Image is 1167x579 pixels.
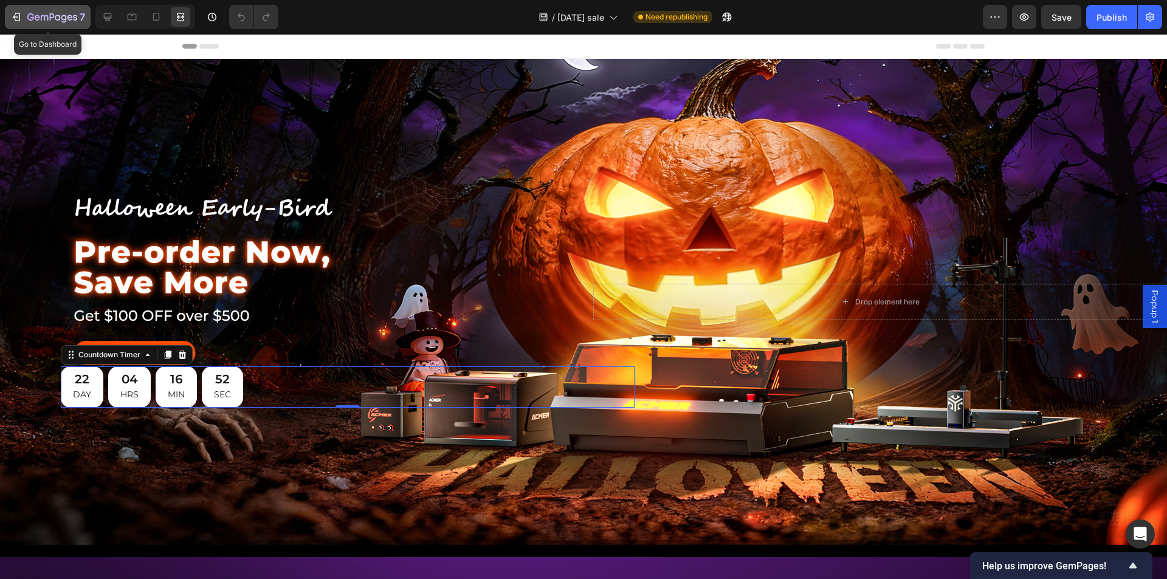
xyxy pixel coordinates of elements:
div: Publish [1096,11,1127,24]
span: Help us improve GemPages! [982,560,1126,572]
span: Save [1052,12,1072,22]
div: 52 [214,337,231,353]
div: Undo/Redo [229,5,278,29]
span: Need republishing [645,12,707,22]
span: / [552,11,555,24]
div: 22 [73,337,91,353]
button: Show survey - Help us improve GemPages! [982,558,1140,573]
p: MIN [168,353,185,368]
span: [DATE] sale [557,11,604,24]
p: HRS [120,353,139,368]
button: Publish [1086,5,1137,29]
p: SEC [214,353,231,368]
p: DAY [73,353,91,368]
div: 04 [120,337,139,353]
button: Save [1041,5,1081,29]
div: Countdown Timer [76,315,143,326]
button: 7 [5,5,91,29]
div: Open Intercom Messenger [1126,519,1155,549]
div: Drop element here [855,263,920,273]
span: Popup 1 [1149,256,1161,289]
div: 16 [168,337,185,353]
p: 7 [80,10,85,24]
